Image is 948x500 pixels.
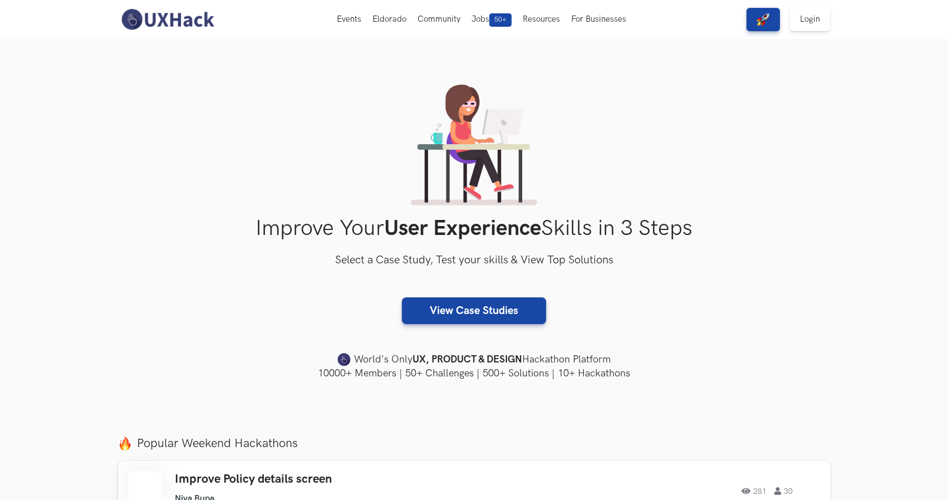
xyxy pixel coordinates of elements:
[118,352,831,367] h4: World's Only Hackathon Platform
[412,352,522,367] strong: UX, PRODUCT & DESIGN
[741,487,767,495] span: 281
[489,13,512,27] span: 50+
[402,297,546,324] a: View Case Studies
[384,215,541,242] strong: User Experience
[118,366,831,380] h4: 10000+ Members | 50+ Challenges | 500+ Solutions | 10+ Hackathons
[757,13,770,26] img: rocket
[118,252,831,269] h3: Select a Case Study, Test your skills & View Top Solutions
[118,215,831,242] h1: Improve Your Skills in 3 Steps
[118,437,132,450] img: fire.png
[774,487,793,495] span: 30
[337,352,351,367] img: uxhack-favicon-image.png
[790,8,830,31] a: Login
[411,85,537,205] img: lady working on laptop
[118,8,217,31] img: UXHack-logo.png
[118,436,831,451] label: Popular Weekend Hackathons
[175,472,491,487] h3: Improve Policy details screen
